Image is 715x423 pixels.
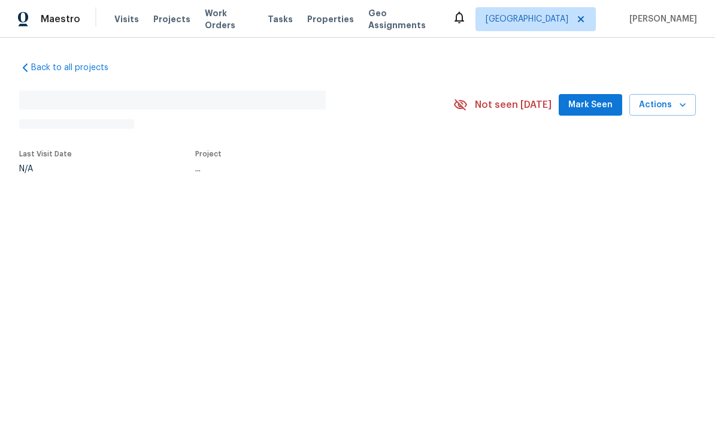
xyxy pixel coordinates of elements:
span: Project [195,150,222,158]
button: Mark Seen [559,94,622,116]
div: ... [195,165,425,173]
span: Work Orders [205,7,253,31]
span: Geo Assignments [368,7,438,31]
span: [PERSON_NAME] [625,13,697,25]
span: Actions [639,98,686,113]
div: N/A [19,165,72,173]
span: [GEOGRAPHIC_DATA] [486,13,568,25]
span: Not seen [DATE] [475,99,552,111]
span: Mark Seen [568,98,613,113]
button: Actions [629,94,696,116]
span: Projects [153,13,190,25]
span: Properties [307,13,354,25]
a: Back to all projects [19,62,134,74]
span: Last Visit Date [19,150,72,158]
span: Maestro [41,13,80,25]
span: Tasks [268,15,293,23]
span: Visits [114,13,139,25]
